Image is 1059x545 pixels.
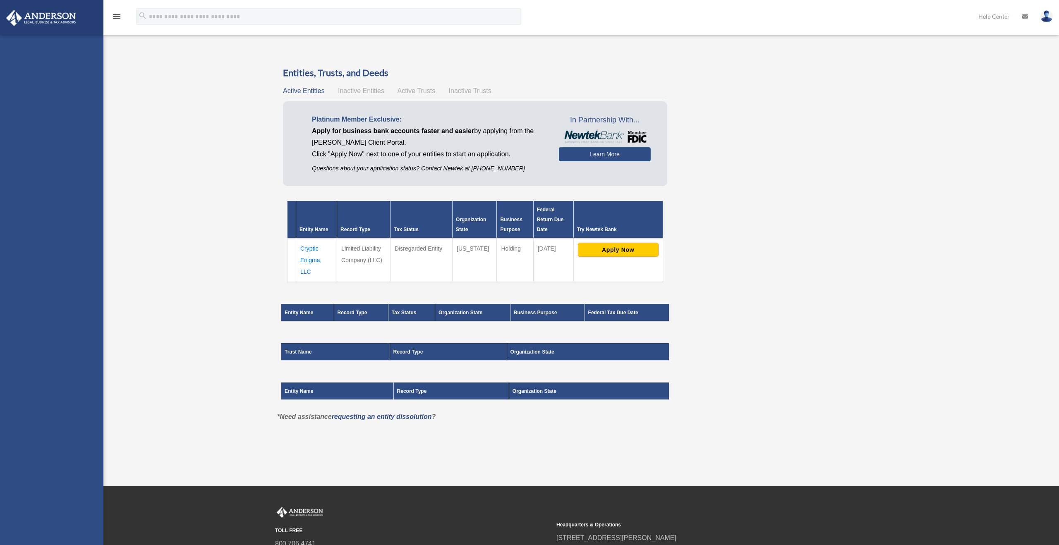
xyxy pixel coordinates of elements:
th: Business Purpose [497,201,533,238]
span: Active Trusts [398,87,436,94]
a: Learn More [559,147,650,161]
p: by applying from the [PERSON_NAME] Client Portal. [312,125,546,148]
th: Tax Status [388,304,435,321]
em: *Need assistance ? [277,413,436,420]
th: Record Type [337,201,391,238]
th: Entity Name [281,382,394,400]
a: menu [112,14,122,22]
th: Business Purpose [510,304,585,321]
td: [DATE] [533,238,573,282]
td: Holding [497,238,533,282]
th: Record Type [393,382,509,400]
th: Federal Tax Due Date [585,304,669,321]
p: Platinum Member Exclusive: [312,114,546,125]
span: Inactive Trusts [449,87,491,94]
td: [US_STATE] [453,238,497,282]
td: Limited Liability Company (LLC) [337,238,391,282]
th: Record Type [334,304,388,321]
a: [STREET_ADDRESS][PERSON_NAME] [556,534,676,541]
button: Apply Now [578,243,659,257]
th: Organization State [507,343,669,361]
small: Headquarters & Operations [556,521,832,529]
th: Organization State [453,201,497,238]
i: menu [112,12,122,22]
i: search [138,11,147,20]
th: Entity Name [281,304,334,321]
span: Apply for business bank accounts faster and easier [312,127,474,134]
th: Federal Return Due Date [533,201,573,238]
th: Organization State [435,304,510,321]
small: TOLL FREE [275,526,551,535]
p: Questions about your application status? Contact Newtek at [PHONE_NUMBER] [312,163,546,174]
th: Entity Name [296,201,337,238]
div: Try Newtek Bank [577,225,659,234]
h3: Entities, Trusts, and Deeds [283,67,667,79]
span: In Partnership With... [559,114,650,127]
span: Active Entities [283,87,324,94]
img: Anderson Advisors Platinum Portal [275,507,325,518]
td: Cryptic Enigma, LLC [296,238,337,282]
span: Inactive Entities [338,87,384,94]
th: Organization State [509,382,669,400]
td: Disregarded Entity [391,238,453,282]
p: Click "Apply Now" next to one of your entities to start an application. [312,148,546,160]
th: Trust Name [281,343,390,361]
th: Tax Status [391,201,453,238]
a: requesting an entity dissolution [332,413,432,420]
img: Anderson Advisors Platinum Portal [4,10,79,26]
img: NewtekBankLogoSM.png [563,131,646,143]
img: User Pic [1040,10,1053,22]
th: Record Type [390,343,507,361]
